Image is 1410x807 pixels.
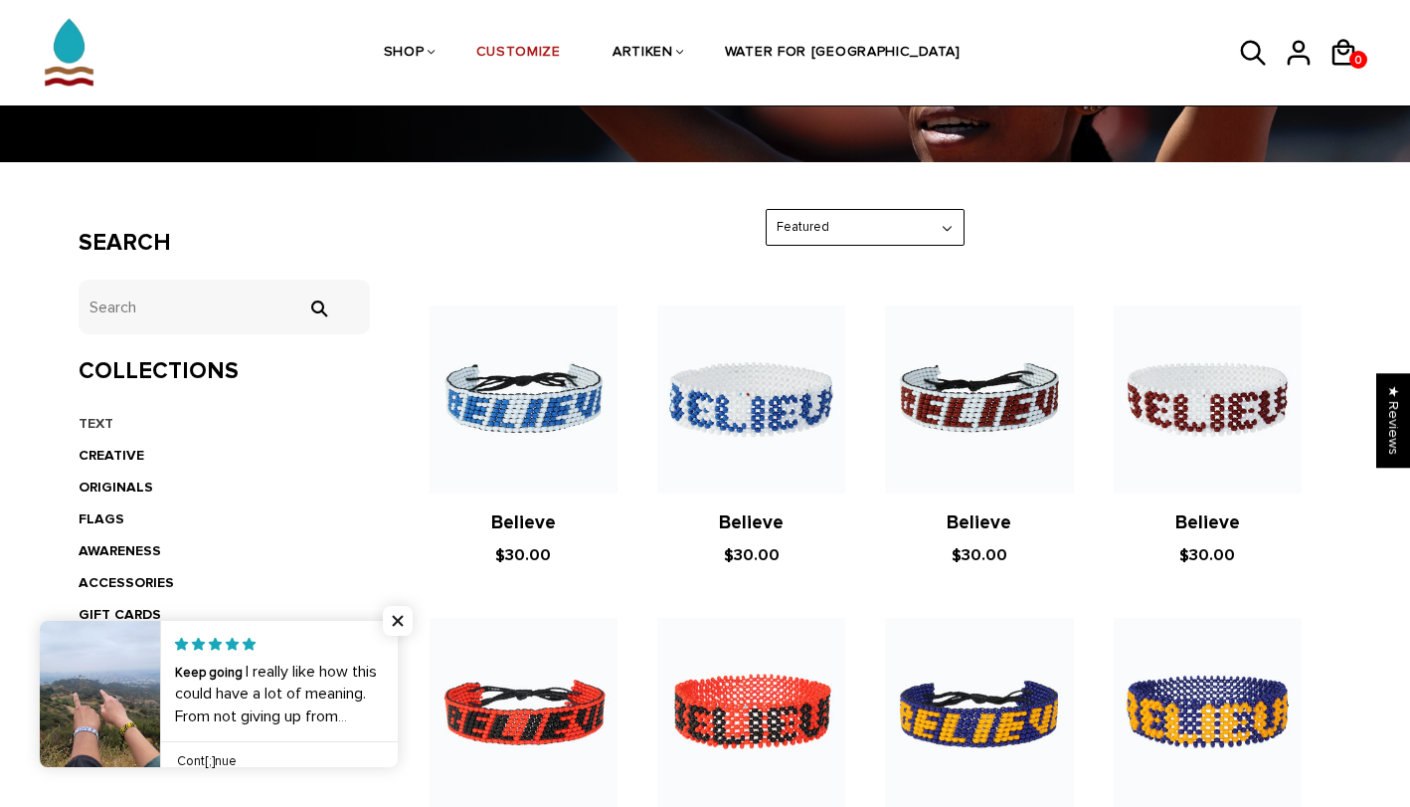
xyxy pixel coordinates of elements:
a: CUSTOMIZE [476,1,561,106]
a: 0 [1349,51,1367,69]
a: Believe [719,511,784,534]
h3: Search [79,229,370,258]
a: ARTIKEN [613,1,673,106]
a: Believe [947,511,1011,534]
span: $30.00 [1179,545,1235,565]
a: WATER FOR [GEOGRAPHIC_DATA] [725,1,961,106]
a: FLAGS [79,510,124,527]
input: Search [298,300,338,317]
span: 0 [1349,48,1367,73]
span: Close popup widget [383,606,413,636]
h3: Collections [79,357,370,386]
a: Believe [1175,511,1240,534]
input: Search [79,280,370,334]
span: $30.00 [724,545,780,565]
span: $30.00 [952,545,1007,565]
a: TEXT [79,415,113,432]
a: AWARENESS [79,542,161,559]
a: GIFT CARDS [79,606,161,623]
span: $30.00 [495,545,551,565]
a: CREATIVE [79,447,144,464]
a: ORIGINALS [79,479,153,496]
div: Click to open Judge.me floating reviews tab [1376,373,1410,468]
a: SHOP [384,1,425,106]
a: ACCESSORIES [79,574,174,591]
a: Believe [491,511,556,534]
